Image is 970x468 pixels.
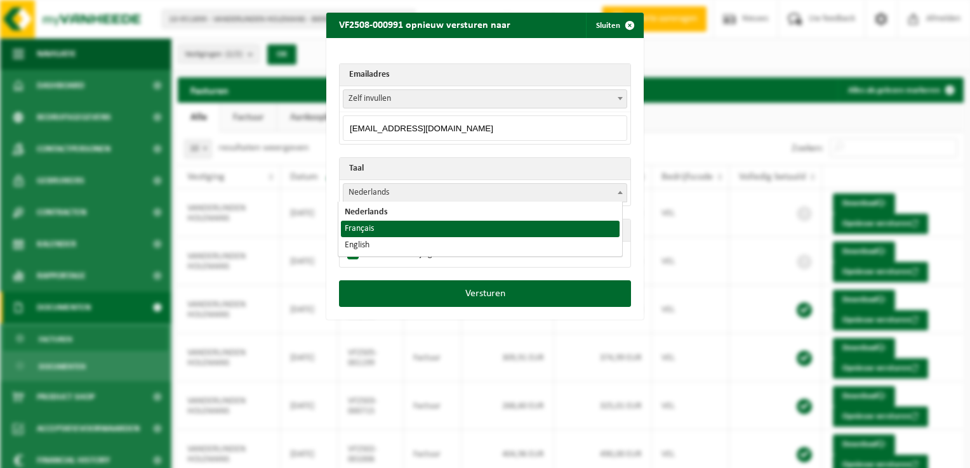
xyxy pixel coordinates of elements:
li: Français [341,221,619,237]
span: Nederlands [343,184,627,202]
h2: VF2508-000991 opnieuw versturen naar [326,13,523,37]
button: Sluiten [586,13,642,38]
th: Emailadres [340,64,630,86]
li: English [341,237,619,254]
span: Nederlands [343,183,627,202]
input: Emailadres [343,115,627,141]
th: Taal [340,158,630,180]
button: Versturen [339,280,631,307]
span: Zelf invullen [343,90,627,108]
span: Zelf invullen [343,89,627,108]
li: Nederlands [341,204,619,221]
